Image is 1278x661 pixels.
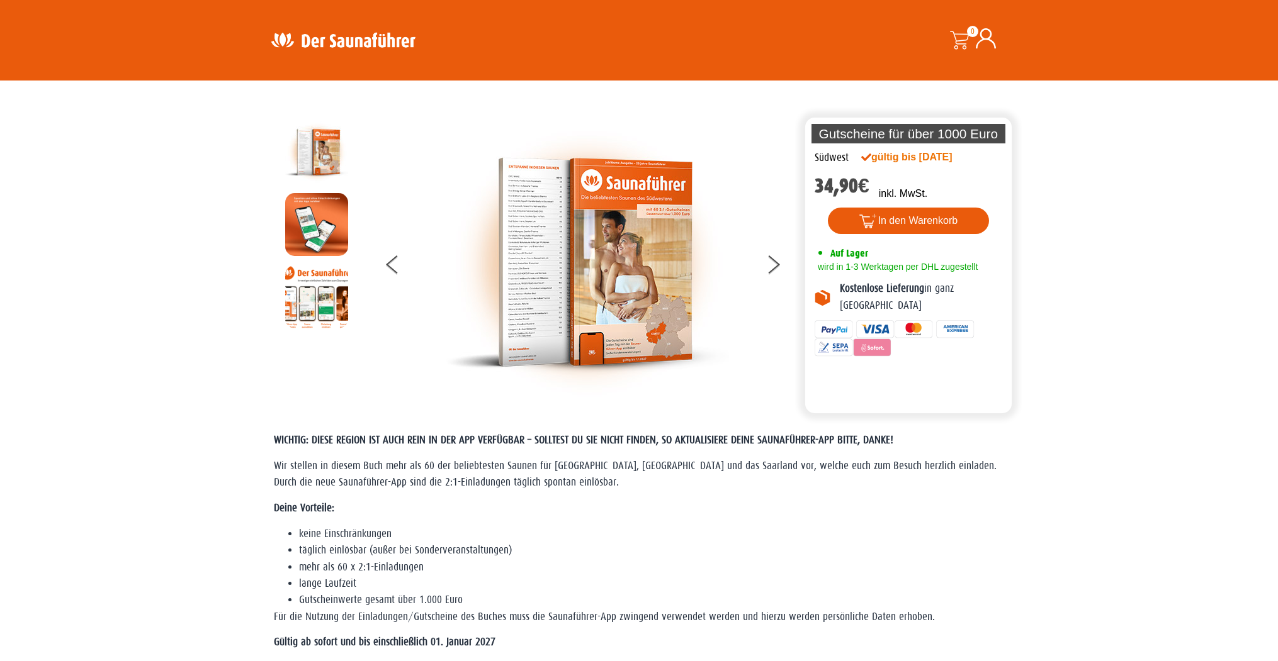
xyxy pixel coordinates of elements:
[299,526,1004,542] li: keine Einschränkungen
[299,559,1004,575] li: mehr als 60 x 2:1-Einladungen
[274,609,1004,625] p: Für die Nutzung der Einladungen/Gutscheine des Buches muss die Saunaführer-App zwingend verwendet...
[285,121,348,184] img: der-saunafuehrer-2025-suedwest
[828,208,990,234] button: In den Warenkorb
[274,460,997,488] span: Wir stellen in diesem Buch mehr als 60 der beliebtesten Saunen für [GEOGRAPHIC_DATA], [GEOGRAPHIC...
[285,265,348,328] img: Anleitung7tn
[858,174,869,197] span: €
[815,262,978,272] span: wird in 1-3 Werktagen per DHL zugestellt
[815,150,849,166] div: Südwest
[861,150,980,165] div: gültig bis [DATE]
[285,193,348,256] img: MOCKUP-iPhone_regional
[274,636,495,648] strong: Gültig ab sofort und bis einschließlich 01. Januar 2027
[299,592,1004,608] li: Gutscheinwerte gesamt über 1.000 Euro
[274,434,893,446] span: WICHTIG: DIESE REGION IST AUCH REIN IN DER APP VERFÜGBAR – SOLLTEST DU SIE NICHT FINDEN, SO AKTUA...
[815,174,869,197] bdi: 34,90
[299,575,1004,592] li: lange Laufzeit
[830,247,868,259] span: Auf Lager
[967,26,978,37] span: 0
[274,502,334,514] strong: Deine Vorteile:
[299,542,1004,558] li: täglich einlösbar (außer bei Sonderveranstaltungen)
[811,124,1005,143] p: Gutscheine für über 1000 Euro
[840,282,924,294] b: Kostenlose Lieferung
[840,281,1002,314] p: in ganz [GEOGRAPHIC_DATA]
[879,186,927,201] p: inkl. MwSt.
[446,121,729,404] img: der-saunafuehrer-2025-suedwest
